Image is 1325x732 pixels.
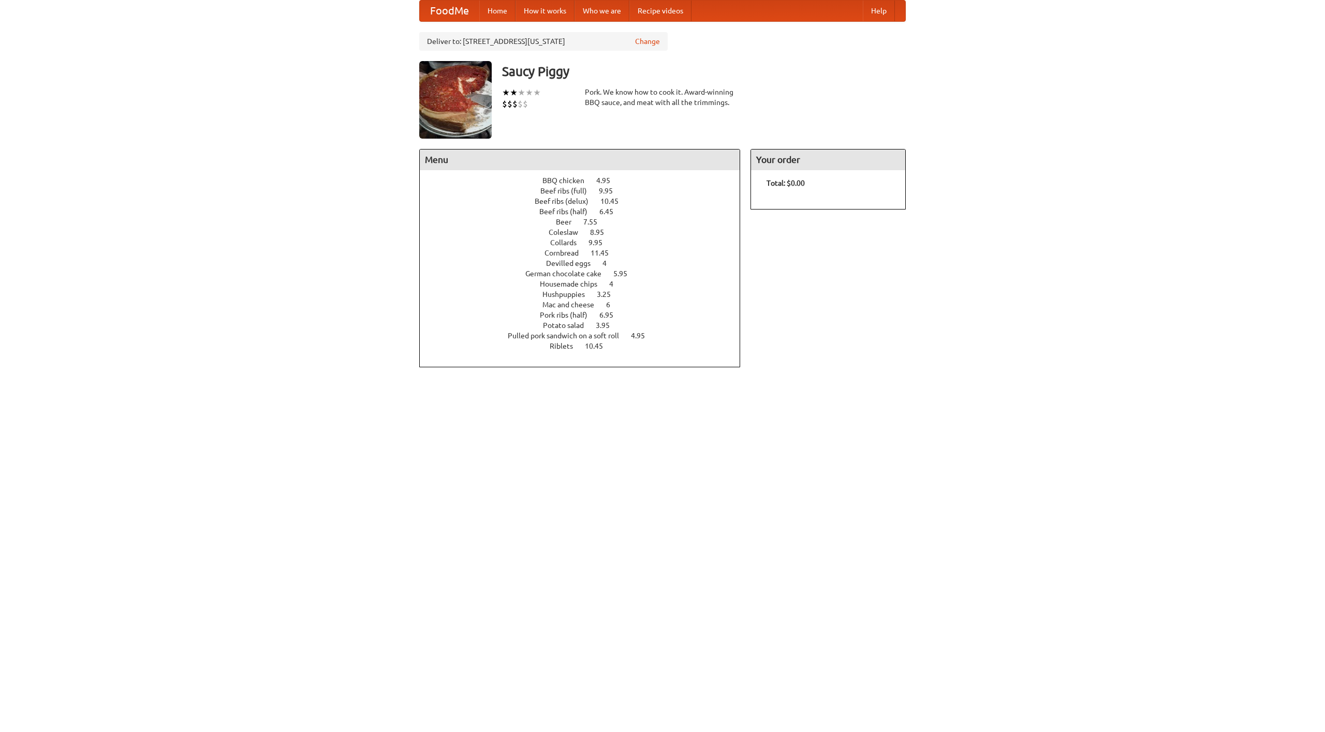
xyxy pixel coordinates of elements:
a: Pulled pork sandwich on a soft roll 4.95 [508,332,664,340]
span: 9.95 [588,238,613,247]
h4: Menu [420,150,740,170]
a: BBQ chicken 4.95 [542,176,629,185]
li: ★ [525,87,533,98]
span: 9.95 [599,187,623,195]
a: Pork ribs (half) 6.95 [540,311,632,319]
span: Devilled eggs [546,259,601,267]
span: 6.95 [599,311,624,319]
li: $ [512,98,518,110]
span: Mac and cheese [542,301,605,309]
a: Mac and cheese 6 [542,301,629,309]
b: Total: $0.00 [767,179,805,187]
h4: Your order [751,150,905,170]
span: 10.45 [585,342,613,350]
span: BBQ chicken [542,176,595,185]
span: Pork ribs (half) [540,311,598,319]
span: 11.45 [591,249,619,257]
span: 10.45 [600,197,629,205]
span: Collards [550,238,587,247]
span: Beef ribs (half) [539,207,598,216]
a: Recipe videos [629,1,691,21]
a: Beef ribs (delux) 10.45 [535,197,638,205]
span: Hushpuppies [542,290,595,298]
span: 3.95 [596,321,620,330]
a: Riblets 10.45 [550,342,622,350]
a: Home [479,1,516,21]
span: 7.55 [583,218,608,226]
span: 3.25 [597,290,621,298]
a: Collards 9.95 [550,238,622,247]
span: 4 [602,259,617,267]
span: 5.95 [613,270,638,278]
span: Beer [556,218,582,226]
span: 4 [609,280,624,288]
h3: Saucy Piggy [502,61,906,82]
a: German chocolate cake 5.95 [525,270,646,278]
span: Potato salad [543,321,594,330]
span: Beef ribs (delux) [535,197,599,205]
a: Beef ribs (half) 6.45 [539,207,632,216]
a: How it works [516,1,575,21]
span: Coleslaw [549,228,588,236]
span: 4.95 [631,332,655,340]
a: Hushpuppies 3.25 [542,290,630,298]
span: Pulled pork sandwich on a soft roll [508,332,629,340]
li: ★ [518,87,525,98]
span: Riblets [550,342,583,350]
span: 6 [606,301,621,309]
li: $ [518,98,523,110]
div: Deliver to: [STREET_ADDRESS][US_STATE] [419,32,668,51]
span: 8.95 [590,228,614,236]
a: Potato salad 3.95 [543,321,629,330]
span: Housemade chips [540,280,608,288]
span: German chocolate cake [525,270,612,278]
a: Devilled eggs 4 [546,259,626,267]
a: Coleslaw 8.95 [549,228,623,236]
a: Help [863,1,895,21]
a: Who we are [575,1,629,21]
span: Beef ribs (full) [540,187,597,195]
li: $ [523,98,528,110]
li: ★ [510,87,518,98]
li: ★ [502,87,510,98]
a: FoodMe [420,1,479,21]
div: Pork. We know how to cook it. Award-winning BBQ sauce, and meat with all the trimmings. [585,87,740,108]
a: Cornbread 11.45 [544,249,628,257]
li: $ [507,98,512,110]
span: 6.45 [599,207,624,216]
span: Cornbread [544,249,589,257]
span: 4.95 [596,176,621,185]
img: angular.jpg [419,61,492,139]
a: Change [635,36,660,47]
li: $ [502,98,507,110]
a: Housemade chips 4 [540,280,632,288]
a: Beer 7.55 [556,218,616,226]
a: Beef ribs (full) 9.95 [540,187,632,195]
li: ★ [533,87,541,98]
